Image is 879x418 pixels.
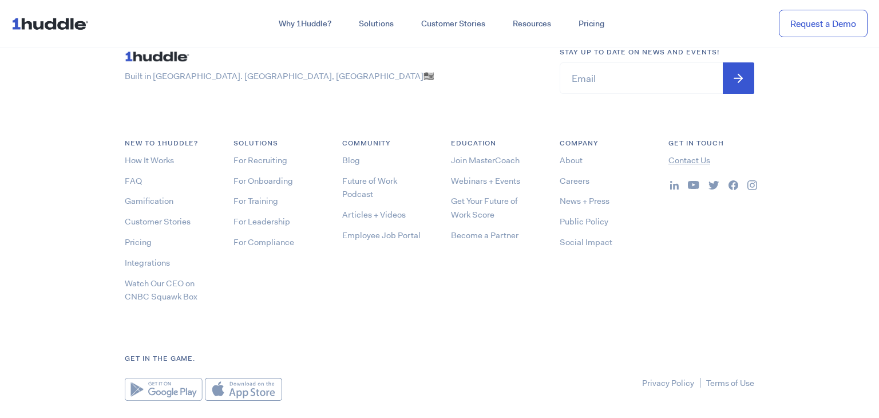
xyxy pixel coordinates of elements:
a: For Training [233,195,278,207]
a: News + Press [560,195,609,207]
img: Apple App Store [205,378,282,401]
a: Future of Work Podcast [342,175,397,200]
img: Google Play Store [125,378,203,401]
img: ... [708,181,719,190]
a: Blog [342,155,360,166]
img: ... [747,180,757,190]
h6: NEW TO 1HUDDLE? [125,138,211,149]
h6: Solutions [233,138,319,149]
a: Privacy Policy [642,377,694,389]
img: ... [670,181,679,190]
a: Solutions [345,14,407,34]
a: Contact Us [668,155,710,166]
a: Webinars + Events [451,175,520,187]
a: Resources [499,14,565,34]
a: How It Works [125,155,174,166]
a: Articles + Videos [342,209,406,220]
img: ... [125,47,193,65]
a: Get Your Future of Work Score [451,195,518,220]
h6: COMPANY [560,138,646,149]
a: Join MasterCoach [451,155,520,166]
a: Gamification [125,195,173,207]
a: Pricing [125,236,152,248]
a: Watch Our CEO on CNBC Squawk Box [125,278,197,303]
a: Integrations [125,257,170,269]
input: Email [560,62,754,94]
h6: Education [451,138,537,149]
h6: Stay up to date on news and events! [560,47,754,58]
a: Terms of Use [706,377,754,389]
a: Request a Demo [779,10,868,38]
a: For Recruiting [233,155,287,166]
input: Submit [723,62,754,94]
a: For Onboarding [233,175,293,187]
a: Pricing [565,14,618,34]
a: Employee Job Portal [342,230,421,241]
span: 🇺🇸 [423,70,434,82]
a: Customer Stories [125,216,191,227]
a: For Compliance [233,236,294,248]
a: Careers [560,175,589,187]
a: For Leadership [233,216,290,227]
a: Customer Stories [407,14,499,34]
a: Become a Partner [451,230,518,241]
p: Built in [GEOGRAPHIC_DATA]. [GEOGRAPHIC_DATA], [GEOGRAPHIC_DATA] [125,70,537,82]
h6: COMMUNITY [342,138,428,149]
img: ... [728,180,738,190]
a: Public Policy [560,216,608,227]
a: Social Impact [560,236,612,248]
a: Why 1Huddle? [265,14,345,34]
img: ... [11,13,93,34]
h6: Get in Touch [668,138,754,149]
img: ... [688,181,699,189]
a: FAQ [125,175,142,187]
h6: Get in the game. [125,353,754,364]
a: About [560,155,583,166]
